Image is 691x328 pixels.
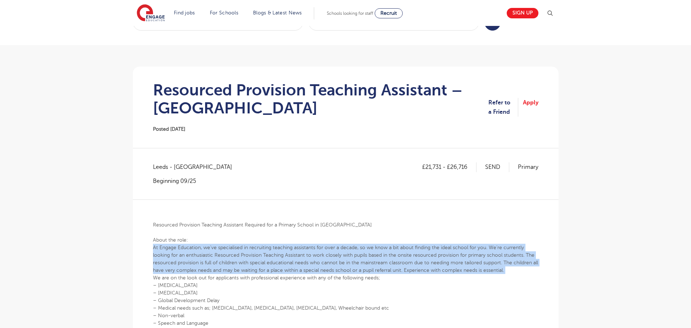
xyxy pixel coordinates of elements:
[518,162,538,172] p: Primary
[137,4,165,22] img: Engage Education
[253,10,302,15] a: Blogs & Latest News
[174,10,195,15] a: Find jobs
[422,162,477,172] p: £21,731 - £26,716
[375,8,403,18] a: Recruit
[153,237,188,243] b: About the role:
[153,222,372,228] b: Resourced Provision Teaching Assistant Required for a Primary School in [GEOGRAPHIC_DATA]
[153,177,239,185] p: Beginning 09/25
[488,98,518,117] a: Refer to a Friend
[153,81,488,117] h1: Resourced Provision Teaching Assistant – [GEOGRAPHIC_DATA]
[523,98,538,117] a: Apply
[327,11,373,16] span: Schools looking for staff
[153,126,185,132] span: Posted [DATE]
[507,8,538,18] a: Sign up
[210,10,238,15] a: For Schools
[153,244,538,274] p: At Engage Education, we’ve specialised in recruiting teaching assistants for over a decade, so we...
[153,162,239,172] span: Leeds - [GEOGRAPHIC_DATA]
[485,162,509,172] p: SEND
[380,10,397,16] span: Recruit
